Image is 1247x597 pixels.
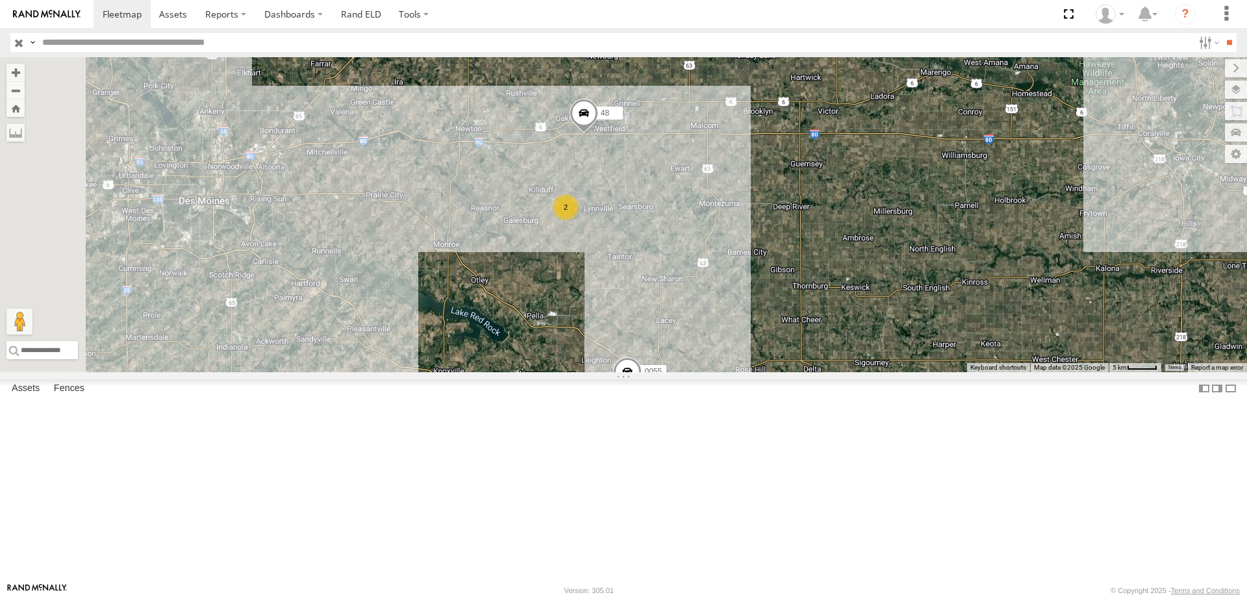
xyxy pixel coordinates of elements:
[644,366,662,375] span: 0055
[1224,379,1237,398] label: Hide Summary Table
[1091,5,1129,24] div: Chase Tanke
[1194,33,1222,52] label: Search Filter Options
[6,309,32,335] button: Drag Pegman onto the map to open Street View
[1168,365,1181,370] a: Terms
[1191,364,1243,371] a: Report a map error
[13,10,81,19] img: rand-logo.svg
[1175,4,1196,25] i: ?
[1225,145,1247,163] label: Map Settings
[553,194,579,220] div: 2
[1034,364,1105,371] span: Map data ©2025 Google
[6,64,25,81] button: Zoom in
[27,33,38,52] label: Search Query
[1211,379,1224,398] label: Dock Summary Table to the Right
[1113,364,1127,371] span: 5 km
[7,584,67,597] a: Visit our Website
[970,363,1026,372] button: Keyboard shortcuts
[5,379,46,398] label: Assets
[1111,587,1240,594] div: © Copyright 2025 -
[601,108,609,118] span: 48
[564,587,614,594] div: Version: 305.01
[1198,379,1211,398] label: Dock Summary Table to the Left
[1171,587,1240,594] a: Terms and Conditions
[6,81,25,99] button: Zoom out
[1109,363,1161,372] button: Map Scale: 5 km per 43 pixels
[6,99,25,117] button: Zoom Home
[47,379,91,398] label: Fences
[6,123,25,142] label: Measure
